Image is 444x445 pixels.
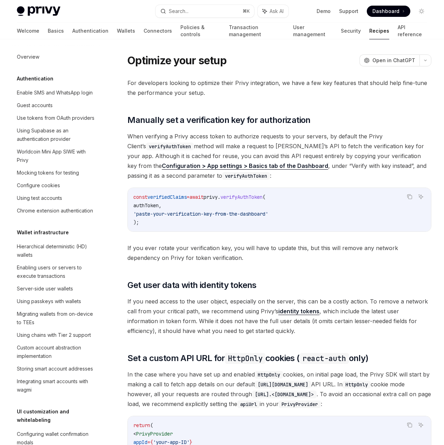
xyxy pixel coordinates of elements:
code: verifyAuthToken [146,143,194,150]
a: Guest accounts [11,99,101,112]
h5: UI customization and whitelabeling [17,407,101,424]
span: verifiedClaims [147,194,187,200]
button: Toggle dark mode [416,6,427,17]
span: If you ever rotate your verification key, you will have to update this, but this will remove any ... [127,243,431,263]
div: Search... [169,7,188,15]
a: Storing smart account addresses [11,362,101,375]
a: Custom account abstraction implementation [11,341,101,362]
span: Manually set a verification key for authorization [127,114,311,126]
a: Worldcoin Mini App SIWE with Privy [11,145,101,166]
a: Using passkeys with wallets [11,295,101,308]
div: Enabling users or servers to execute transactions [17,263,97,280]
span: . [218,194,220,200]
button: Copy the contents from the code block [405,420,414,430]
div: Use tokens from OAuth providers [17,114,94,122]
span: authToken [133,202,159,209]
span: Open in ChatGPT [372,57,415,64]
img: light logo [17,6,60,16]
code: [URL].<[DOMAIN_NAME]> [252,391,317,398]
a: Hierarchical deterministic (HD) wallets [11,240,101,261]
div: Configure cookies [17,181,60,190]
code: PrivyProvider [279,400,321,408]
span: privy [204,194,218,200]
a: Authentication [72,22,108,39]
div: Migrating wallets from on-device to TEEs [17,310,97,327]
a: Mocking tokens for testing [11,166,101,179]
code: apiUrl [237,400,260,408]
span: < [133,431,136,437]
a: Dashboard [367,6,410,17]
span: Dashboard [372,8,399,15]
a: Using Supabase as an authentication provider [11,124,101,145]
div: Integrating smart accounts with wagmi [17,377,97,394]
button: Copy the contents from the code block [405,192,414,201]
button: Ask AI [416,420,425,430]
span: , [159,202,161,209]
span: Ask AI [270,8,284,15]
span: return [133,422,150,428]
div: Using chains with Tier 2 support [17,331,91,339]
a: Overview [11,51,101,63]
a: Migrating wallets from on-device to TEEs [11,308,101,329]
h5: Wallet infrastructure [17,228,69,237]
button: Search...⌘K [155,5,254,18]
a: Transaction management [229,22,284,39]
span: Set a custom API URL for cookies ( only) [127,353,368,364]
span: If you need access to the user object, especially on the server, this can be a costly action. To ... [127,296,431,336]
code: HttpOnly [343,381,371,388]
a: Recipes [369,22,389,39]
a: Use tokens from OAuth providers [11,112,101,124]
span: await [190,194,204,200]
a: Configure cookies [11,179,101,192]
span: Get user data with identity tokens [127,280,257,291]
code: [URL][DOMAIN_NAME] [255,381,311,388]
div: Worldcoin Mini App SIWE with Privy [17,148,97,164]
div: Custom account abstraction implementation [17,343,97,360]
button: Ask AI [416,192,425,201]
a: Policies & controls [180,22,220,39]
a: Configuration > App settings > Basics tab of the Dashboard [162,162,328,170]
a: Security [341,22,361,39]
span: ( [150,422,153,428]
span: const [133,194,147,200]
span: When verifying a Privy access token to authorize requests to your servers, by default the Privy C... [127,131,431,181]
span: In the case where you have set up and enabled cookies, on initial page load, the Privy SDK will s... [127,369,431,409]
a: Server-side user wallets [11,282,101,295]
div: Storing smart account addresses [17,365,93,373]
span: ( [263,194,265,200]
a: identity tokens [278,308,319,315]
div: Guest accounts [17,101,53,110]
a: Integrating smart accounts with wagmi [11,375,101,396]
a: Enabling users or servers to execute transactions [11,261,101,282]
a: Basics [48,22,64,39]
button: Ask AI [258,5,289,18]
a: Enable SMS and WhatsApp login [11,86,101,99]
span: verifyAuthToken [220,194,263,200]
div: Hierarchical deterministic (HD) wallets [17,242,97,259]
span: For developers looking to optimize their Privy integration, we have a few key features that shoul... [127,78,431,98]
span: = [187,194,190,200]
div: Using Supabase as an authentication provider [17,126,97,143]
a: Demo [317,8,331,15]
a: User management [293,22,333,39]
a: Using test accounts [11,192,101,204]
span: ); [133,219,139,225]
code: HttpOnly [225,353,265,364]
div: Overview [17,53,39,61]
div: Mocking tokens for testing [17,169,79,177]
button: Open in ChatGPT [359,54,419,66]
h1: Optimize your setup [127,54,226,67]
a: Connectors [144,22,172,39]
code: react-auth [300,353,349,364]
a: Support [339,8,358,15]
a: Chrome extension authentication [11,204,101,217]
div: Chrome extension authentication [17,207,93,215]
div: Using test accounts [17,194,62,202]
a: API reference [398,22,427,39]
a: Using chains with Tier 2 support [11,329,101,341]
span: PrivyProvider [136,431,173,437]
div: Using passkeys with wallets [17,297,81,306]
code: HttpOnly [255,371,283,379]
div: Enable SMS and WhatsApp login [17,89,93,97]
span: 'paste-your-verification-key-from-the-dashboard' [133,211,268,217]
